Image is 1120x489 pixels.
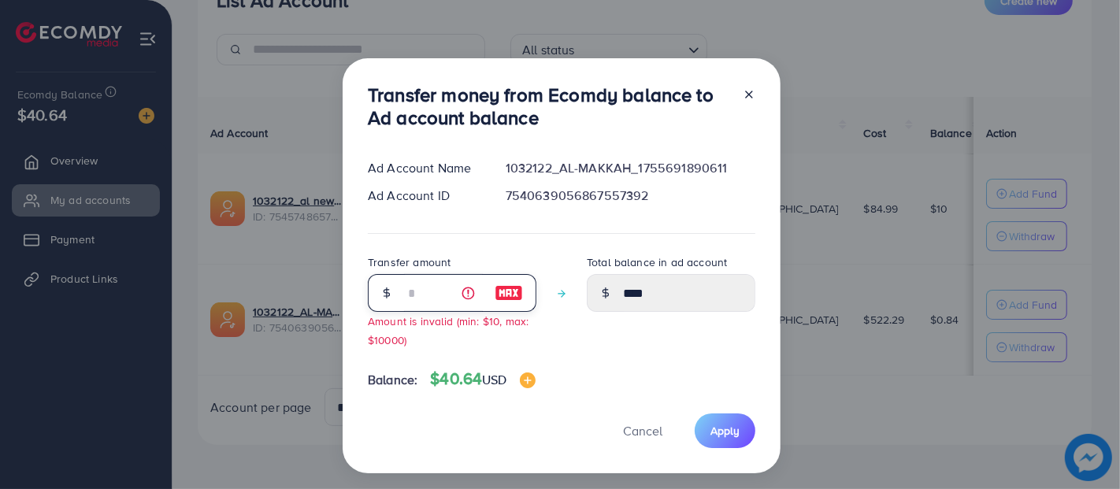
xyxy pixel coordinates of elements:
[520,372,536,388] img: image
[368,371,417,389] span: Balance:
[495,283,523,302] img: image
[695,413,755,447] button: Apply
[493,187,768,205] div: 7540639056867557392
[493,159,768,177] div: 1032122_AL-MAKKAH_1755691890611
[355,159,493,177] div: Ad Account Name
[368,254,451,270] label: Transfer amount
[430,369,535,389] h4: $40.64
[623,422,662,439] span: Cancel
[368,313,528,346] small: Amount is invalid (min: $10, max: $10000)
[603,413,682,447] button: Cancel
[368,83,730,129] h3: Transfer money from Ecomdy balance to Ad account balance
[482,371,506,388] span: USD
[355,187,493,205] div: Ad Account ID
[587,254,727,270] label: Total balance in ad account
[710,423,740,439] span: Apply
